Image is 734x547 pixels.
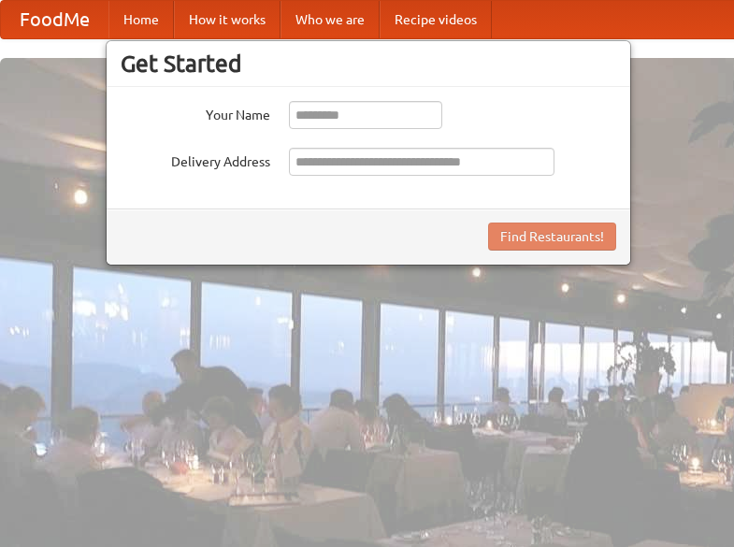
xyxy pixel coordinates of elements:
[174,1,281,38] a: How it works
[380,1,492,38] a: Recipe videos
[121,101,270,124] label: Your Name
[488,223,616,251] button: Find Restaurants!
[121,50,616,78] h3: Get Started
[1,1,108,38] a: FoodMe
[121,148,270,171] label: Delivery Address
[108,1,174,38] a: Home
[281,1,380,38] a: Who we are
